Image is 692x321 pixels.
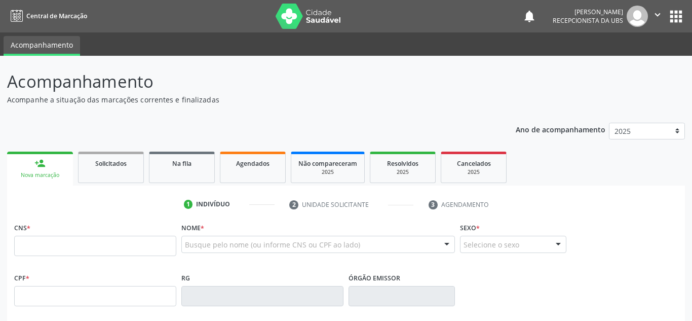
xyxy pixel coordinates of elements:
label: Sexo [460,220,480,236]
img: img [627,6,648,27]
label: CNS [14,220,30,236]
span: Busque pelo nome (ou informe CNS ou CPF ao lado) [185,239,360,250]
button:  [648,6,667,27]
span: Selecione o sexo [464,239,519,250]
div: 2025 [298,168,357,176]
div: Nova marcação [14,171,66,179]
div: person_add [34,158,46,169]
div: Indivíduo [196,200,230,209]
button: apps [667,8,685,25]
button: notifications [522,9,536,23]
span: Central de Marcação [26,12,87,20]
span: Recepcionista da UBS [553,16,623,25]
label: RG [181,270,190,286]
span: Cancelados [457,159,491,168]
div: [PERSON_NAME] [553,8,623,16]
div: 2025 [448,168,499,176]
label: CPF [14,270,29,286]
div: 1 [184,200,193,209]
p: Acompanhamento [7,69,482,94]
span: Solicitados [95,159,127,168]
p: Acompanhe a situação das marcações correntes e finalizadas [7,94,482,105]
span: Não compareceram [298,159,357,168]
a: Central de Marcação [7,8,87,24]
span: Resolvidos [387,159,418,168]
span: Na fila [172,159,191,168]
label: Nome [181,220,204,236]
span: Agendados [236,159,270,168]
p: Ano de acompanhamento [516,123,605,135]
a: Acompanhamento [4,36,80,56]
div: 2025 [377,168,428,176]
label: Órgão emissor [349,270,400,286]
i:  [652,9,663,20]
